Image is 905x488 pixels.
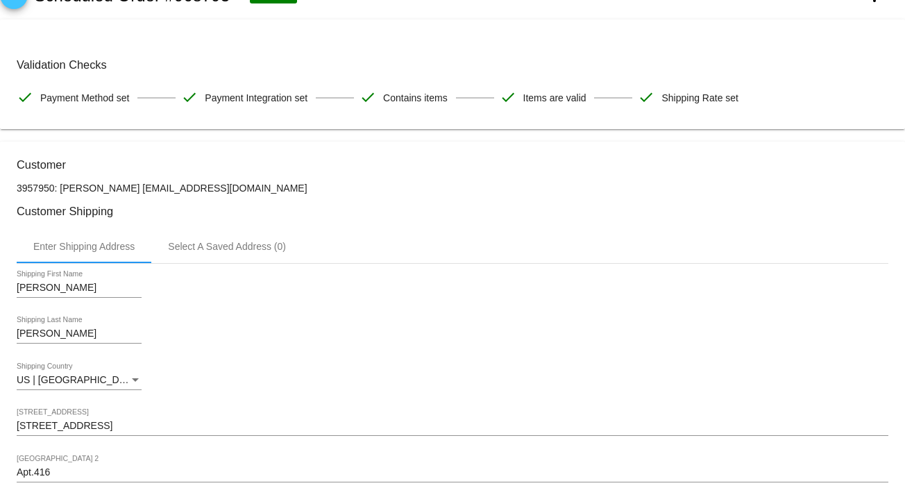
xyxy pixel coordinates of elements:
[17,205,888,218] h3: Customer Shipping
[168,241,286,252] div: Select A Saved Address (0)
[181,89,198,106] mat-icon: check
[40,83,129,112] span: Payment Method set
[661,83,738,112] span: Shipping Rate set
[17,375,142,386] mat-select: Shipping Country
[17,467,888,478] input: Shipping Street 2
[523,83,586,112] span: Items are valid
[500,89,516,106] mat-icon: check
[17,328,142,339] input: Shipping Last Name
[17,374,139,385] span: US | [GEOGRAPHIC_DATA]
[383,83,448,112] span: Contains items
[33,241,135,252] div: Enter Shipping Address
[17,283,142,294] input: Shipping First Name
[17,89,33,106] mat-icon: check
[17,421,888,432] input: Shipping Street 1
[360,89,376,106] mat-icon: check
[17,58,888,71] h3: Validation Checks
[17,183,888,194] p: 3957950: [PERSON_NAME] [EMAIL_ADDRESS][DOMAIN_NAME]
[205,83,307,112] span: Payment Integration set
[17,158,888,171] h3: Customer
[638,89,654,106] mat-icon: check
